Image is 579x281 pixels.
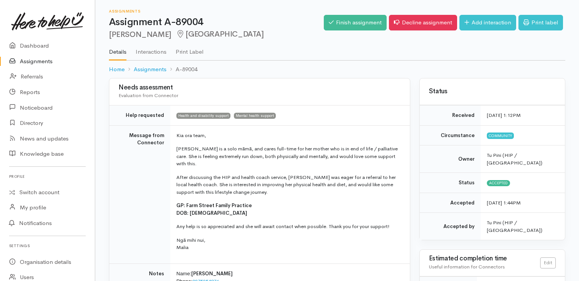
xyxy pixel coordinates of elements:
time: [DATE] 1:12PM [487,112,521,118]
td: Help requested [109,105,170,126]
span: [GEOGRAPHIC_DATA] [176,29,264,39]
h1: Assignment A-89004 [109,17,324,28]
a: Finish assignment [324,15,387,30]
td: Accepted [420,193,481,213]
span: Community [487,133,514,139]
span: Health and disability support [176,113,230,119]
p: After discussing the HIP and health coach service, [PERSON_NAME] was eager for a referral to her ... [176,174,401,196]
a: Edit [540,257,556,268]
a: Decline assignment [389,15,457,30]
td: Message from Connector [109,125,170,263]
a: Details [109,38,126,61]
a: Print Label [176,38,203,60]
td: Status [420,173,481,193]
td: Owner [420,145,481,173]
p: Ngā mihi nui, Malia [176,236,401,251]
td: Tu Pini (HIP / [GEOGRAPHIC_DATA]) [481,213,565,240]
span: Evaluation from Connector [118,92,178,99]
a: Home [109,65,125,74]
span: Tu Pini (HIP / [GEOGRAPHIC_DATA]) [487,152,542,166]
h2: [PERSON_NAME] [109,30,324,39]
span: Name: [176,271,191,276]
h6: Settings [9,241,86,251]
a: Print label [518,15,563,30]
p: Kia ora team, [176,132,401,139]
a: Assignments [134,65,166,74]
span: Mental health support [234,113,276,119]
span: Accepted [487,180,510,186]
span: Useful information for Connectors [429,263,505,270]
time: [DATE] 1:44PM [487,200,521,206]
p: Any help is so appreciated and she will await contact when possible. Thank you for your support! [176,223,401,230]
h6: Profile [9,171,86,182]
p: [PERSON_NAME] is a solo māmā, and cares full-time for her mother who is in end of life / palliati... [176,145,401,168]
a: Interactions [136,38,166,60]
h3: Estimated completion time [429,255,540,262]
a: Add interaction [459,15,516,30]
td: Received [420,105,481,126]
td: Circumstance [420,125,481,145]
nav: breadcrumb [109,61,565,78]
b: GP: Farm Street Family Practice DOB: [DEMOGRAPHIC_DATA] [176,202,252,216]
td: Accepted by [420,213,481,240]
h3: Status [429,88,556,95]
span: [PERSON_NAME] [191,270,233,277]
h6: Assignments [109,9,324,13]
li: A-89004 [166,65,197,74]
h3: Needs assessment [118,84,401,91]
